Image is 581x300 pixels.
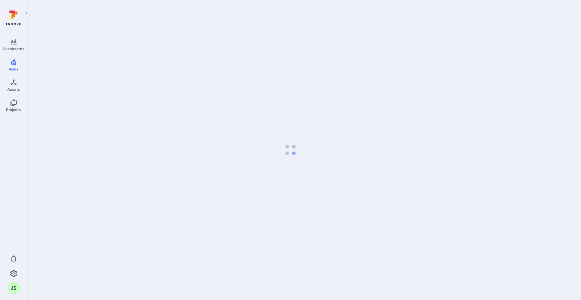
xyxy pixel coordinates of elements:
span: Dashboards [3,47,25,51]
button: JS [8,282,20,294]
span: Risks [9,67,18,71]
span: Projects [6,107,21,112]
i: Expand navigation menu [24,11,28,16]
button: Expand navigation menu [23,10,30,17]
span: Assets [7,87,20,92]
div: JOHN SILVAN KONDAMUDI [8,282,20,294]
